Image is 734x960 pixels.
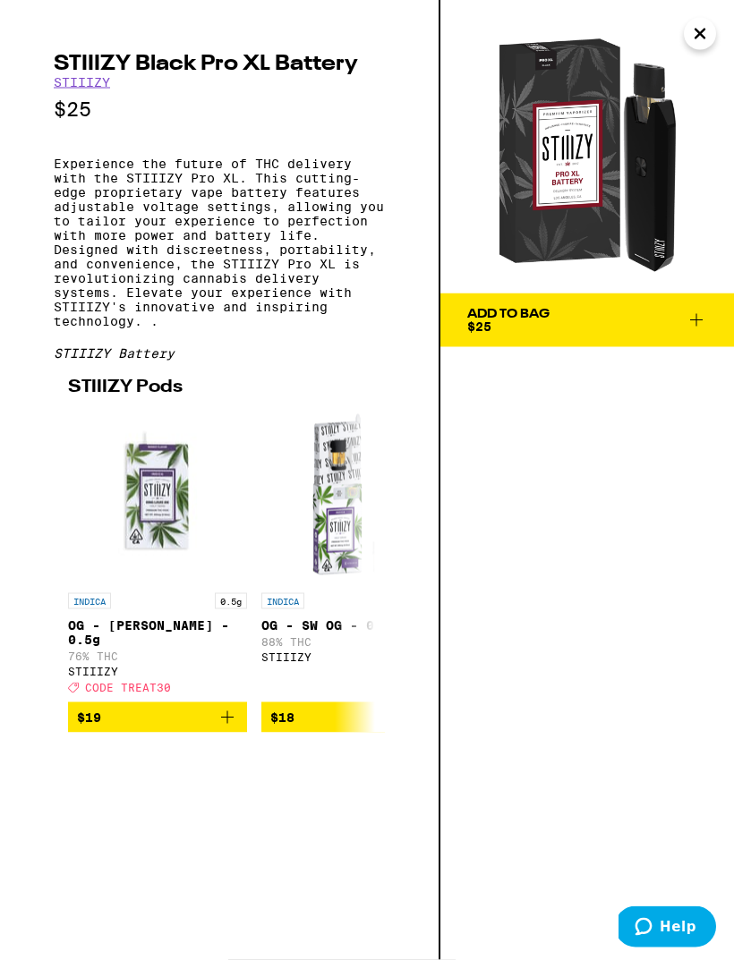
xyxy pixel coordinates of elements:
[684,18,716,50] button: Close
[467,308,550,320] div: Add To Bag
[85,682,171,693] span: CODE TREAT30
[261,593,304,609] p: INDICA
[261,651,440,663] div: STIIIZY
[68,378,371,396] h2: STIIIZY Pods
[261,405,440,702] a: Open page for OG - SW OG - 0.5g from STIIIZY
[54,157,385,328] p: Experience the future of THC delivery with the STIIIZY Pro XL. This cutting-edge proprietary vape...
[68,593,111,609] p: INDICA
[68,650,247,662] p: 76% THC
[261,405,440,584] img: STIIIZY - OG - SW OG - 0.5g
[54,54,385,75] h2: STIIIZY Black Pro XL Battery
[270,710,294,725] span: $18
[261,618,440,633] p: OG - SW OG - 0.5g
[68,702,247,733] button: Add to bag
[68,618,247,647] p: OG - [PERSON_NAME] - 0.5g
[68,405,247,702] a: Open page for OG - King Louis XIII - 0.5g from STIIIZY
[619,906,716,951] iframe: Opens a widget where you can find more information
[68,666,247,677] div: STIIIZY
[77,710,101,725] span: $19
[68,405,247,584] img: STIIIZY - OG - King Louis XIII - 0.5g
[215,593,247,609] p: 0.5g
[467,319,491,334] span: $25
[54,346,385,361] div: STIIIZY Battery
[54,98,385,121] p: $25
[261,636,440,648] p: 88% THC
[440,293,734,347] button: Add To Bag$25
[261,702,440,733] button: Add to bag
[54,75,110,89] a: STIIIZY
